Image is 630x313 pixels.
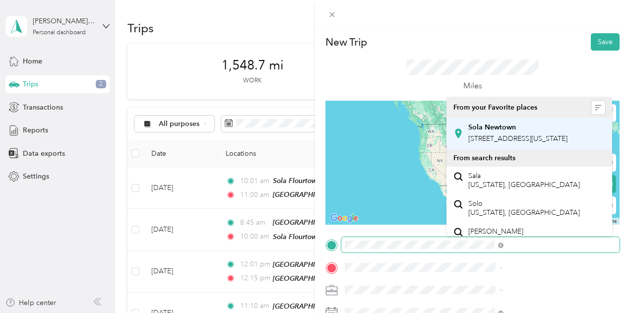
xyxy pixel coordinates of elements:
span: [PERSON_NAME] Irondequoit, [US_STATE], [GEOGRAPHIC_DATA] [468,227,605,253]
p: Miles [463,80,482,92]
a: Open this area in Google Maps (opens a new window) [328,212,361,225]
iframe: Everlance-gr Chat Button Frame [574,257,630,313]
img: Google [328,212,361,225]
button: Save [591,33,620,51]
span: Sala [US_STATE], [GEOGRAPHIC_DATA] [468,172,580,189]
p: New Trip [325,35,367,49]
span: Solo [US_STATE], [GEOGRAPHIC_DATA] [468,199,580,217]
span: From search results [453,154,515,162]
span: From your Favorite places [453,103,537,112]
strong: Sola Newtown [468,123,516,132]
span: [STREET_ADDRESS][US_STATE] [468,134,567,143]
